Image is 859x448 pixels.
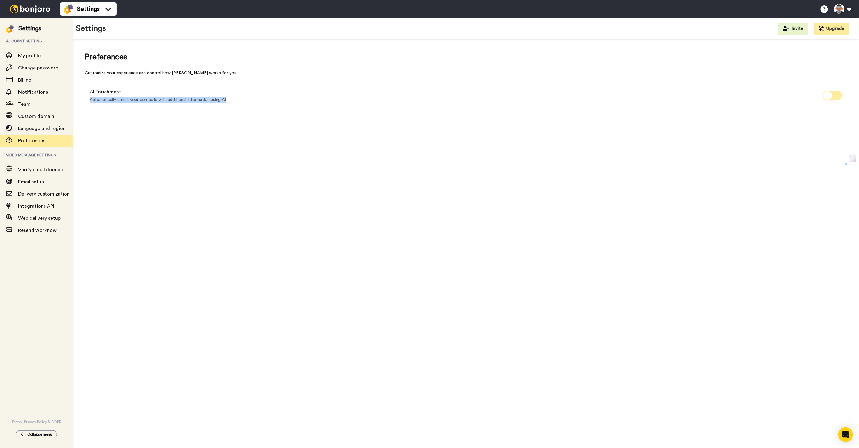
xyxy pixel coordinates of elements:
span: My profile [18,53,41,58]
span: Integrations API [18,204,54,209]
button: Upgrade [814,23,849,35]
span: Verify email domain [18,167,63,172]
span: Collapse menu [27,432,52,437]
button: Collapse menu [16,430,57,438]
h1: Settings [76,24,106,33]
span: Preferences [85,52,847,63]
span: Delivery customization [18,192,70,196]
span: Automatically enrich your contacts with additional information using AI [90,97,226,103]
span: Language and region [18,126,66,131]
span: Resend workflow [18,228,57,233]
img: settings-colored.svg [6,25,14,33]
span: Notifications [18,90,48,95]
div: Customize your experience and control how [PERSON_NAME] works for you. [85,70,847,76]
span: AI Enrichment [90,88,226,95]
span: Settings [77,5,100,13]
img: bj-logo-header-white.svg [7,5,53,13]
span: Change password [18,65,58,70]
div: Open Intercom Messenger [838,427,853,442]
button: Invite [778,23,808,35]
span: Custom domain [18,114,54,119]
span: Email setup [18,179,44,184]
span: Preferences [18,138,45,143]
span: Billing [18,78,32,82]
img: settings-colored.svg [64,4,73,14]
div: Settings [18,24,41,33]
span: Team [18,102,31,107]
span: Web delivery setup [18,216,61,221]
